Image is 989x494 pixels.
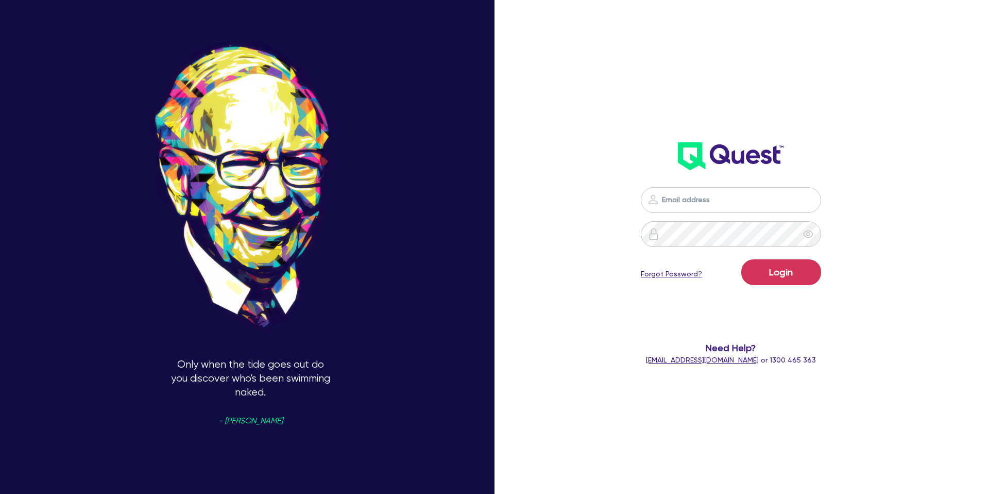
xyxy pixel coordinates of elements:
span: or 1300 465 363 [646,356,816,364]
a: [EMAIL_ADDRESS][DOMAIN_NAME] [646,356,759,364]
a: Forgot Password? [641,269,702,279]
span: Need Help? [598,341,863,355]
img: icon-password [647,193,659,206]
img: wH2k97JdezQIQAAAABJRU5ErkJggg== [678,142,783,170]
img: icon-password [647,228,660,240]
button: Login [741,259,821,285]
span: - [PERSON_NAME] [218,417,283,425]
input: Email address [641,187,821,213]
span: eye [803,229,813,239]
